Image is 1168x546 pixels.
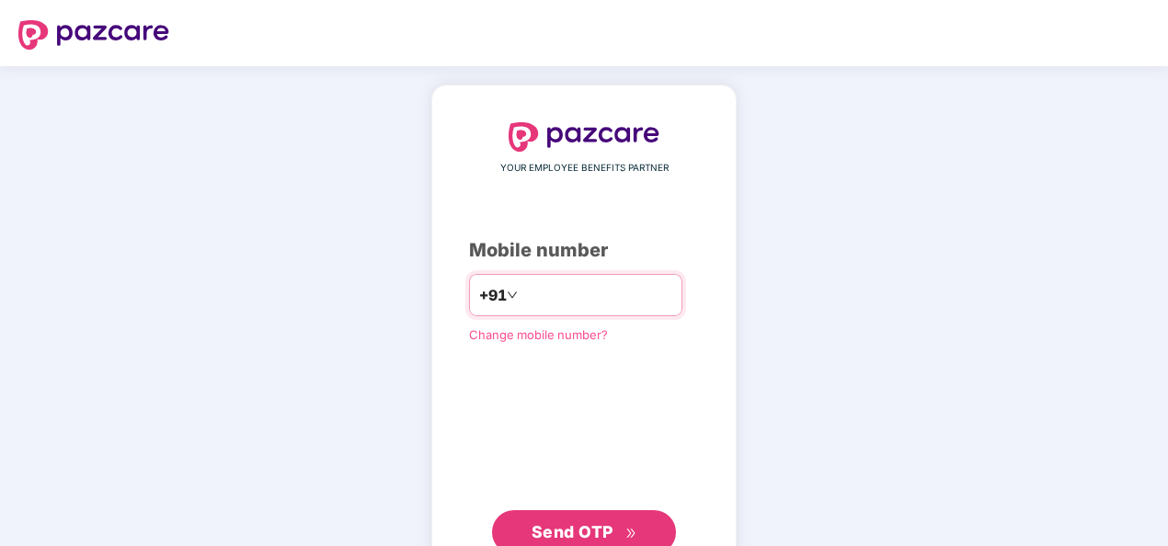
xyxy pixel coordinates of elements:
span: Send OTP [532,522,613,541]
span: +91 [479,284,507,307]
img: logo [18,20,169,50]
a: Change mobile number? [469,327,608,342]
div: Mobile number [469,236,699,265]
span: down [507,290,518,301]
img: logo [509,122,659,152]
span: YOUR EMPLOYEE BENEFITS PARTNER [500,161,669,176]
span: double-right [625,528,637,540]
